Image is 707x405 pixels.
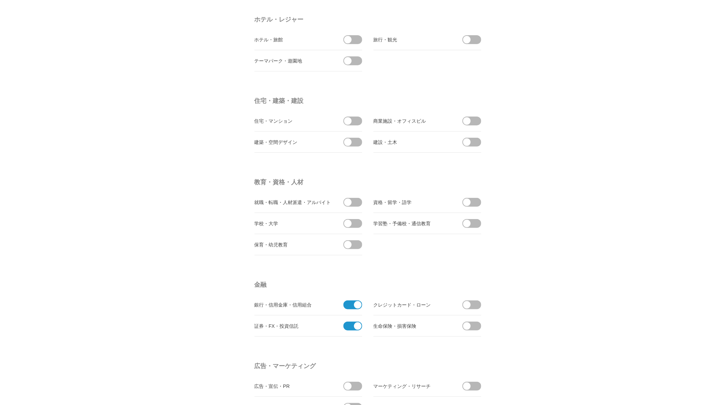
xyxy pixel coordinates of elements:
[374,219,450,228] div: 学習塾・予備校・通信教育
[374,300,450,309] div: クレジットカード・ローン
[254,13,484,26] h4: ホテル・レジャー
[254,279,484,291] h4: 金融
[374,322,450,330] div: 生命保険・損害保険
[254,300,331,309] div: 銀行・信用金庫・信用組合
[374,382,450,390] div: マーケティング・リサーチ
[254,360,484,372] h4: 広告・マーケティング
[254,240,331,249] div: 保育・幼児教育
[254,95,484,107] h4: 住宅・建築・建設
[374,35,450,44] div: 旅行・観光
[374,138,450,146] div: 建設・土木
[374,117,450,125] div: 商業施設・オフィスビル
[254,176,484,188] h4: 教育・資格・人材
[254,198,331,206] div: 就職・転職・人材派遣・アルバイト
[254,35,331,44] div: ホテル・旅館
[254,322,331,330] div: 証券・FX・投資信託
[254,138,331,146] div: 建築・空間デザイン
[254,56,331,65] div: テーマパーク・遊園地
[254,117,331,125] div: 住宅・マンション
[374,198,450,206] div: 資格・留学・語学
[254,219,331,228] div: 学校・大学
[254,382,331,390] div: 広告・宣伝・PR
